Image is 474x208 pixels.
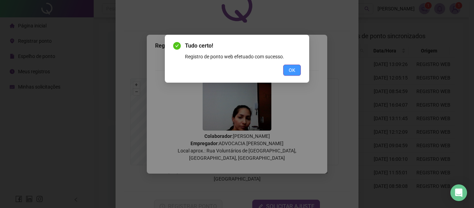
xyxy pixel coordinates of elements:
[185,53,301,60] div: Registro de ponto web efetuado com sucesso.
[283,65,301,76] button: OK
[289,66,295,74] span: OK
[173,42,181,50] span: check-circle
[185,42,301,50] span: Tudo certo!
[450,184,467,201] div: Open Intercom Messenger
